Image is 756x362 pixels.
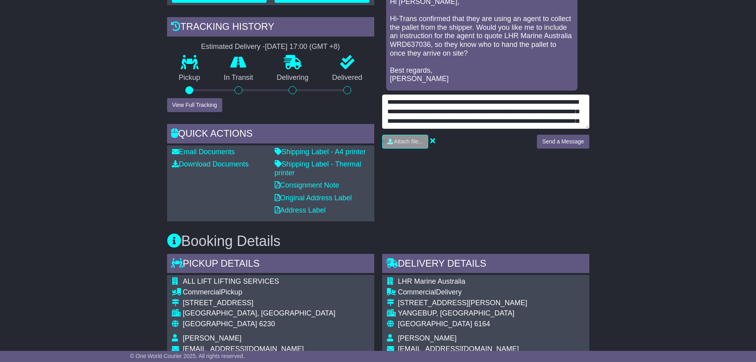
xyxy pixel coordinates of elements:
[167,43,374,51] div: Estimated Delivery -
[474,320,490,328] span: 6164
[183,288,221,296] span: Commercial
[167,74,212,82] p: Pickup
[398,309,527,318] div: YANGEBUP, [GEOGRAPHIC_DATA]
[275,206,326,214] a: Address Label
[183,334,242,342] span: [PERSON_NAME]
[537,135,589,149] button: Send a Message
[398,277,466,285] span: LHR Marine Australia
[183,320,257,328] span: [GEOGRAPHIC_DATA]
[398,288,527,297] div: Delivery
[275,160,362,177] a: Shipping Label - Thermal printer
[183,345,304,353] span: [EMAIL_ADDRESS][DOMAIN_NAME]
[183,309,336,318] div: [GEOGRAPHIC_DATA], [GEOGRAPHIC_DATA]
[183,288,336,297] div: Pickup
[265,74,321,82] p: Delivering
[172,148,235,156] a: Email Documents
[172,160,249,168] a: Download Documents
[130,353,245,359] span: © One World Courier 2025. All rights reserved.
[398,320,472,328] span: [GEOGRAPHIC_DATA]
[398,345,519,353] span: [EMAIL_ADDRESS][DOMAIN_NAME]
[398,299,527,308] div: [STREET_ADDRESS][PERSON_NAME]
[320,74,374,82] p: Delivered
[265,43,340,51] div: [DATE] 17:00 (GMT +8)
[183,277,279,285] span: ALL LIFT LIFTING SERVICES
[183,299,336,308] div: [STREET_ADDRESS]
[275,181,339,189] a: Consignment Note
[259,320,275,328] span: 6230
[167,17,374,39] div: Tracking history
[275,148,366,156] a: Shipping Label - A4 printer
[398,288,436,296] span: Commercial
[167,233,589,249] h3: Booking Details
[382,254,589,275] div: Delivery Details
[167,124,374,145] div: Quick Actions
[275,194,352,202] a: Original Address Label
[167,98,222,112] button: View Full Tracking
[212,74,265,82] p: In Transit
[167,254,374,275] div: Pickup Details
[398,334,457,342] span: [PERSON_NAME]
